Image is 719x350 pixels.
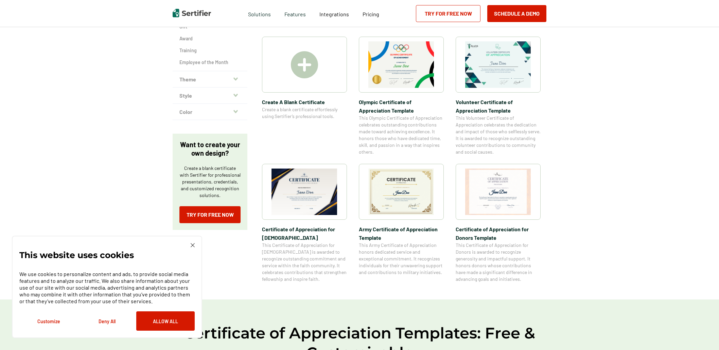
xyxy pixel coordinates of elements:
img: Certificate of Appreciation for Church​ [271,169,337,215]
span: Certificate of Appreciation for [DEMOGRAPHIC_DATA]​ [262,225,347,242]
p: Create a blank certificate with Sertifier for professional presentations, credentials, and custom... [179,165,241,199]
span: Integrations [319,11,349,17]
a: Try for Free Now [416,5,480,22]
span: This Olympic Certificate of Appreciation celebrates outstanding contributions made toward achievi... [359,115,444,155]
img: Sertifier | Digital Credentialing Platform [173,9,211,17]
button: Customize [19,311,78,331]
a: Certificate of Appreciation for Church​Certificate of Appreciation for [DEMOGRAPHIC_DATA]​This Ce... [262,164,347,283]
button: Style [173,87,247,104]
p: Want to create your own design? [179,140,241,157]
a: Training [179,47,241,54]
span: Olympic Certificate of Appreciation​ Template [359,98,444,115]
span: Create A Blank Certificate [262,98,347,106]
span: Army Certificate of Appreciation​ Template [359,225,444,242]
button: Allow All [136,311,195,331]
a: Try for Free Now [179,206,241,223]
a: Certificate of Appreciation for Donors​ TemplateCertificate of Appreciation for Donors​ TemplateT... [456,164,541,283]
span: Solutions [248,9,271,18]
button: Theme [173,71,247,87]
a: Integrations [319,9,349,18]
span: This Certificate of Appreciation for Donors is awarded to recognize generosity and impactful supp... [456,242,541,283]
img: Create A Blank Certificate [291,51,318,78]
img: Volunteer Certificate of Appreciation Template [465,41,531,88]
p: We use cookies to personalize content and ads, to provide social media features and to analyze ou... [19,271,195,305]
img: Army Certificate of Appreciation​ Template [368,169,434,215]
a: Army Certificate of Appreciation​ TemplateArmy Certificate of Appreciation​ TemplateThis Army Cer... [359,164,444,283]
button: Schedule a Demo [487,5,546,22]
span: Pricing [363,11,379,17]
span: This Army Certificate of Appreciation honors dedicated service and exceptional commitment. It rec... [359,242,444,276]
p: This website uses cookies [19,252,134,258]
iframe: Chat Widget [685,317,719,350]
a: Award [179,35,241,42]
img: Certificate of Appreciation for Donors​ Template [465,169,531,215]
button: Color [173,104,247,120]
a: Olympic Certificate of Appreciation​ TemplateOlympic Certificate of Appreciation​ TemplateThis Ol... [359,37,444,155]
img: Cookie Popup Close [191,243,195,247]
a: Volunteer Certificate of Appreciation TemplateVolunteer Certificate of Appreciation TemplateThis ... [456,37,541,155]
a: Pricing [363,9,379,18]
span: Certificate of Appreciation for Donors​ Template [456,225,541,242]
a: Employee of the Month [179,59,241,66]
img: Olympic Certificate of Appreciation​ Template [368,41,434,88]
button: Deny All [78,311,136,331]
span: Features [284,9,306,18]
span: This Certificate of Appreciation for [DEMOGRAPHIC_DATA] is awarded to recognize outstanding commi... [262,242,347,283]
span: This Volunteer Certificate of Appreciation celebrates the dedication and impact of those who self... [456,115,541,155]
span: Create a blank certificate effortlessly using Sertifier’s professional tools. [262,106,347,120]
span: Volunteer Certificate of Appreciation Template [456,98,541,115]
